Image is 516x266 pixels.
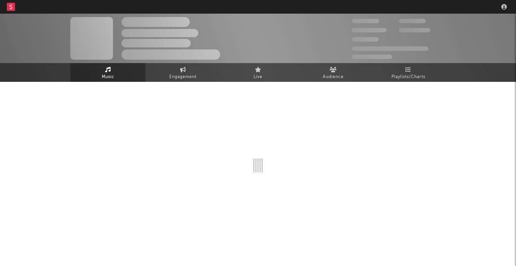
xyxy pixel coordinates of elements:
[352,46,428,51] span: 50,000,000 Monthly Listeners
[102,73,114,81] span: Music
[70,63,145,82] a: Music
[352,37,379,42] span: 100,000
[220,63,296,82] a: Live
[371,63,446,82] a: Playlists/Charts
[399,19,426,23] span: 100,000
[169,73,197,81] span: Engagement
[352,55,392,59] span: Jump Score: 85.0
[323,73,344,81] span: Audience
[254,73,262,81] span: Live
[352,19,379,23] span: 300,000
[352,28,387,32] span: 50,000,000
[296,63,371,82] a: Audience
[391,73,425,81] span: Playlists/Charts
[399,28,430,32] span: 1,000,000
[145,63,220,82] a: Engagement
